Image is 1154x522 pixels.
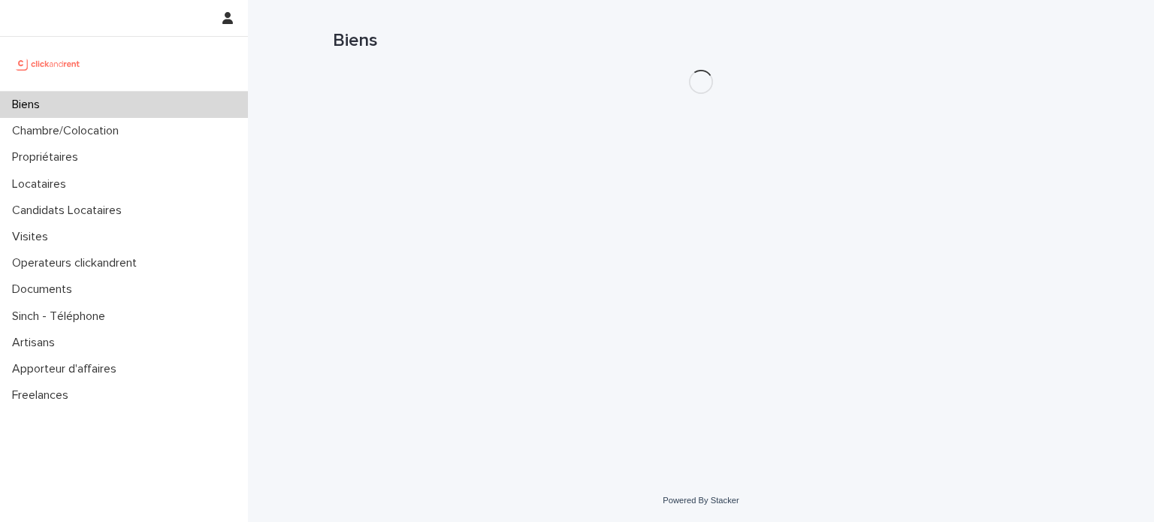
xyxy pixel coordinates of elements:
p: Freelances [6,388,80,403]
p: Chambre/Colocation [6,124,131,138]
h1: Biens [333,30,1069,52]
p: Documents [6,282,84,297]
p: Locataires [6,177,78,192]
a: Powered By Stacker [663,496,739,505]
p: Operateurs clickandrent [6,256,149,270]
p: Propriétaires [6,150,90,164]
p: Apporteur d'affaires [6,362,128,376]
p: Biens [6,98,52,112]
p: Candidats Locataires [6,204,134,218]
p: Artisans [6,336,67,350]
p: Sinch - Téléphone [6,309,117,324]
img: UCB0brd3T0yccxBKYDjQ [12,49,85,79]
p: Visites [6,230,60,244]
